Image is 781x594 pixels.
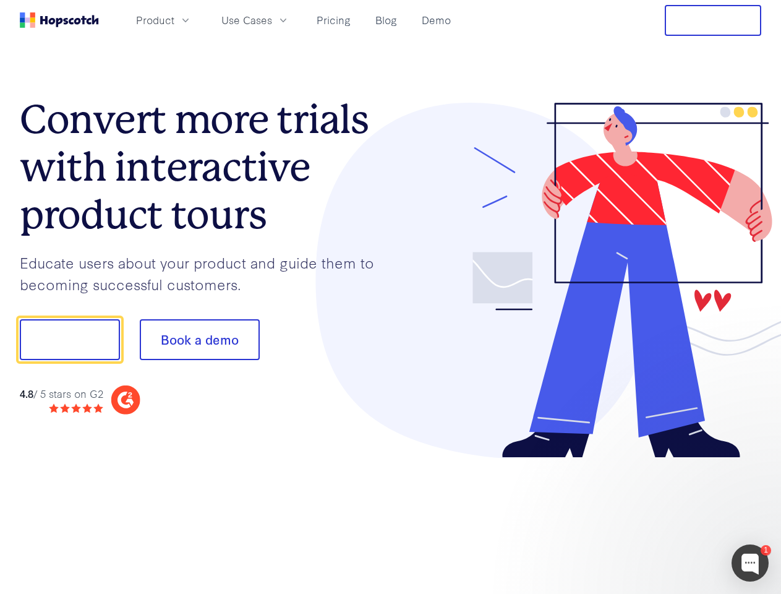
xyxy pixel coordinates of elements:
button: Product [129,10,199,30]
a: Home [20,12,99,28]
a: Pricing [312,10,356,30]
span: Use Cases [221,12,272,28]
button: Free Trial [665,5,761,36]
button: Use Cases [214,10,297,30]
a: Demo [417,10,456,30]
button: Book a demo [140,319,260,360]
div: / 5 stars on G2 [20,386,103,402]
div: 1 [761,545,771,556]
span: Product [136,12,174,28]
h1: Convert more trials with interactive product tours [20,96,391,238]
button: Show me! [20,319,120,360]
a: Blog [370,10,402,30]
p: Educate users about your product and guide them to becoming successful customers. [20,252,391,295]
strong: 4.8 [20,386,33,400]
